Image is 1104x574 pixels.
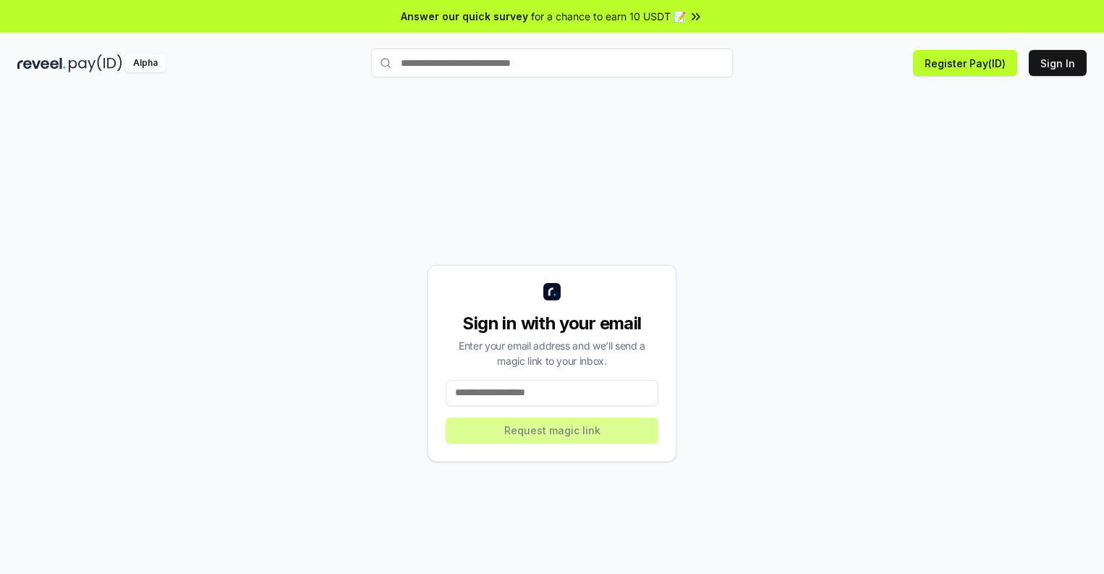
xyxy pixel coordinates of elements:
div: Alpha [125,54,166,72]
div: Enter your email address and we’ll send a magic link to your inbox. [446,338,658,368]
button: Register Pay(ID) [913,50,1017,76]
span: for a chance to earn 10 USDT 📝 [531,9,686,24]
img: reveel_dark [17,54,66,72]
img: logo_small [543,283,561,300]
img: pay_id [69,54,122,72]
button: Sign In [1029,50,1087,76]
div: Sign in with your email [446,312,658,335]
span: Answer our quick survey [401,9,528,24]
